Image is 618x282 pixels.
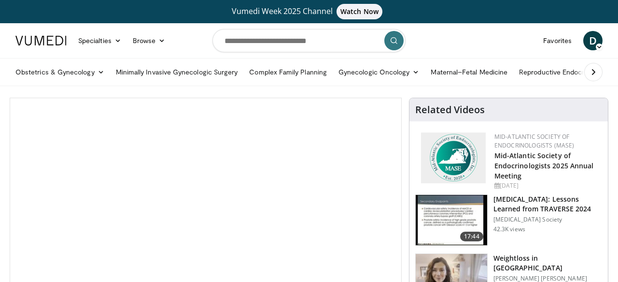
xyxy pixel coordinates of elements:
a: Obstetrics & Gynecology [10,62,110,82]
a: Minimally Invasive Gynecologic Surgery [110,62,244,82]
span: 17:44 [460,232,483,241]
a: Favorites [537,31,577,50]
p: 42.3K views [493,225,525,233]
a: Maternal–Fetal Medicine [425,62,513,82]
a: Vumedi Week 2025 ChannelWatch Now [17,4,601,19]
h3: [MEDICAL_DATA]: Lessons Learned from TRAVERSE 2024 [493,194,602,214]
a: Specialties [72,31,127,50]
a: Gynecologic Oncology [333,62,425,82]
a: 17:44 [MEDICAL_DATA]: Lessons Learned from TRAVERSE 2024 [MEDICAL_DATA] Society 42.3K views [415,194,602,246]
a: Mid-Atlantic Society of Endocrinologists 2025 Annual Meeting [494,151,594,180]
input: Search topics, interventions [212,29,406,52]
a: D [583,31,603,50]
a: Complex Family Planning [243,62,333,82]
img: f382488c-070d-4809-84b7-f09b370f5972.png.150x105_q85_autocrop_double_scale_upscale_version-0.2.png [421,133,486,183]
a: Browse [127,31,171,50]
div: [DATE] [494,181,600,190]
h4: Related Videos [415,104,485,116]
h3: Weightloss in [GEOGRAPHIC_DATA] [493,253,602,273]
span: Watch Now [337,4,382,19]
img: VuMedi Logo [15,36,67,45]
p: [MEDICAL_DATA] Society [493,216,602,223]
a: Mid-Atlantic Society of Endocrinologists (MASE) [494,133,575,149]
img: 1317c62a-2f0d-4360-bee0-b1bff80fed3c.150x105_q85_crop-smart_upscale.jpg [416,195,487,245]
